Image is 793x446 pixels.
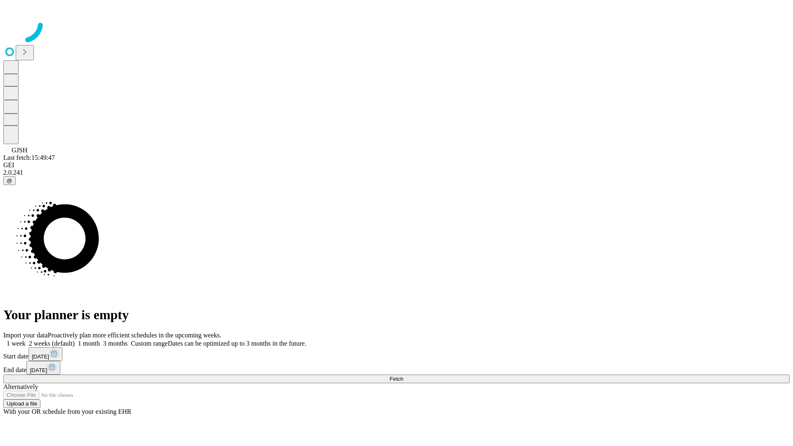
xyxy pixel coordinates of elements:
[48,332,221,339] span: Proactively plan more efficient schedules in the upcoming weeks.
[3,361,790,375] div: End date
[3,169,790,176] div: 2.0.241
[3,399,40,408] button: Upload a file
[131,340,168,347] span: Custom range
[3,307,790,323] h1: Your planner is empty
[30,367,47,373] span: [DATE]
[3,375,790,383] button: Fetch
[103,340,128,347] span: 3 months
[3,383,38,390] span: Alternatively
[12,147,27,154] span: GJSH
[3,408,131,415] span: With your OR schedule from your existing EHR
[3,176,16,185] button: @
[78,340,100,347] span: 1 month
[26,361,60,375] button: [DATE]
[28,347,62,361] button: [DATE]
[29,340,75,347] span: 2 weeks (default)
[3,332,48,339] span: Import your data
[32,353,49,360] span: [DATE]
[3,154,55,161] span: Last fetch: 15:49:47
[7,178,12,184] span: @
[7,340,26,347] span: 1 week
[389,376,403,382] span: Fetch
[3,161,790,169] div: GEI
[3,347,790,361] div: Start date
[168,340,306,347] span: Dates can be optimized up to 3 months in the future.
